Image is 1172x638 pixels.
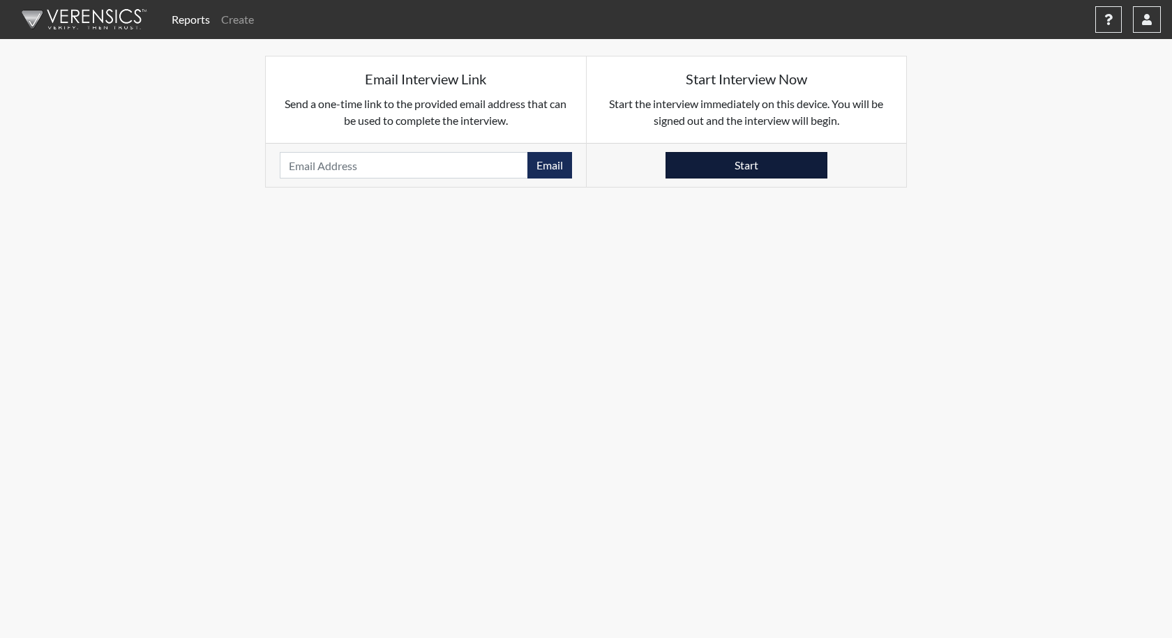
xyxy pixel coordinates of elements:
p: Send a one-time link to the provided email address that can be used to complete the interview. [280,96,572,129]
button: Start [666,152,827,179]
h5: Start Interview Now [601,70,893,87]
input: Email Address [280,152,528,179]
button: Email [527,152,572,179]
h5: Email Interview Link [280,70,572,87]
a: Create [216,6,260,33]
a: Reports [166,6,216,33]
p: Start the interview immediately on this device. You will be signed out and the interview will begin. [601,96,893,129]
